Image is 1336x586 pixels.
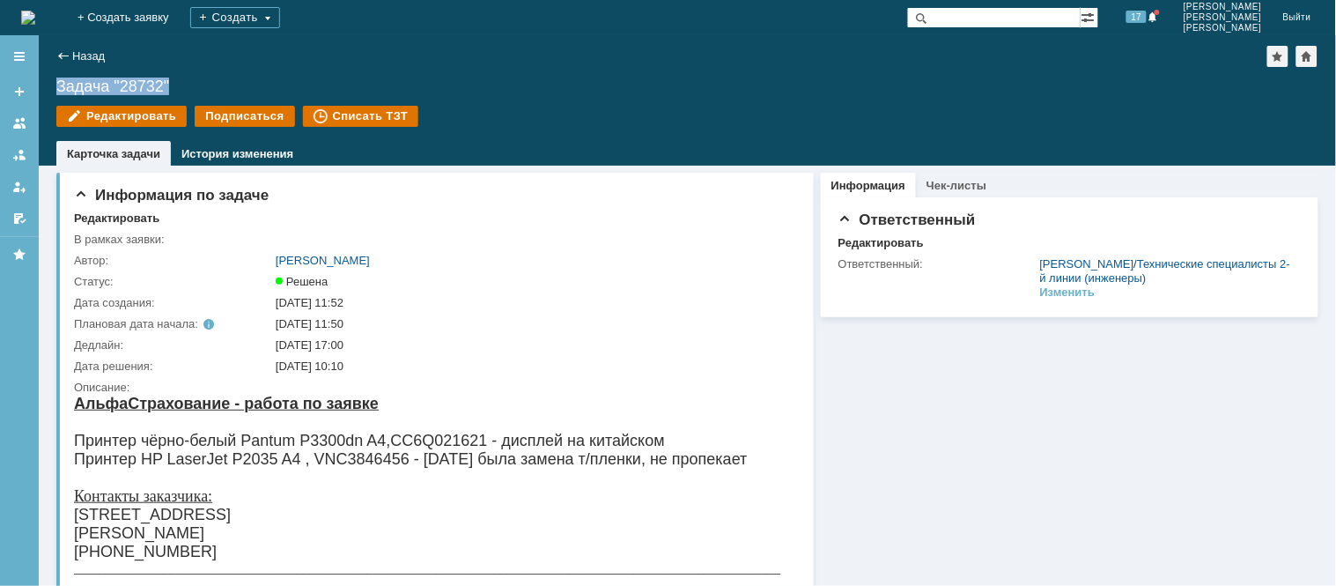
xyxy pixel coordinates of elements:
div: [DATE] 11:50 [276,317,789,331]
div: Добавить в избранное [1267,46,1288,67]
div: Дата решения: [74,360,272,374]
span: [PERSON_NAME] [1184,2,1262,12]
div: / [1040,257,1293,286]
span: 17 [1126,11,1147,23]
div: Создать [190,7,280,28]
div: Редактировать [838,236,924,250]
div: Статус: [74,275,272,289]
a: [PERSON_NAME] [1040,257,1134,271]
div: Описание: [74,381,793,395]
div: Редактировать [74,211,159,226]
span: [PERSON_NAME] [1184,12,1262,23]
div: Сделать домашней страницей [1296,46,1318,67]
div: Плановая дата начала: [74,317,251,331]
a: История изменения [181,147,293,160]
a: Создать заявку [5,78,33,106]
div: [DATE] 17:00 [276,338,789,352]
a: Технические специалисты 2-й линии (инженеры) [1040,257,1290,285]
a: Информация [831,179,905,192]
span: Расширенный поиск [1081,8,1098,25]
a: Заявки на командах [5,109,33,137]
a: Заявки в моей ответственности [5,141,33,169]
a: Назад [72,49,105,63]
div: [DATE] 11:52 [276,296,789,310]
div: Задача "28732" [56,78,1318,95]
span: Информация по задаче [74,187,269,204]
div: Дата создания: [74,296,272,310]
div: [DATE] 10:10 [276,360,789,374]
a: Чек-листы [926,179,986,192]
a: Мои заявки [5,173,33,201]
a: Перейти на домашнюю страницу [21,11,35,25]
div: Изменить [1040,286,1096,300]
div: Дедлайн: [74,338,272,352]
span: [PERSON_NAME] [1184,23,1262,33]
div: Ответственный: [838,257,1037,271]
span: Решена [276,275,328,288]
a: Карточка задачи [67,147,160,160]
div: В рамках заявки: [74,233,272,247]
img: logo [21,11,35,25]
a: Мои согласования [5,204,33,233]
a: [PERSON_NAME] [276,254,370,267]
span: Ответственный [838,211,976,228]
div: Автор: [74,254,272,268]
